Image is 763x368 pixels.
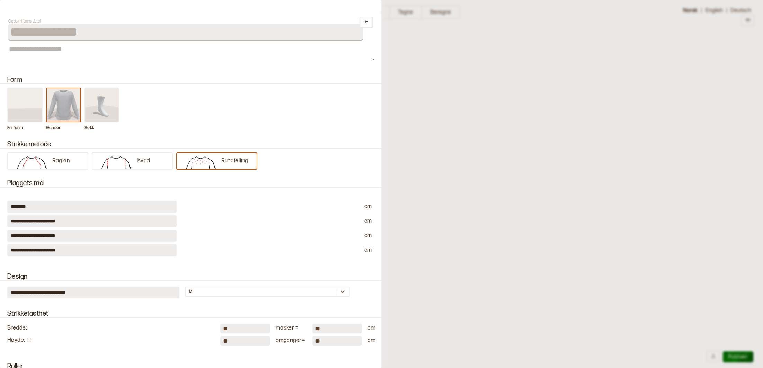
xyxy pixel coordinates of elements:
[189,289,192,295] div: M
[276,325,307,332] div: masker =
[364,19,369,24] svg: Lukk
[7,125,43,131] p: Fri form
[360,17,373,28] button: Lukk
[176,152,257,170] button: Rundfelling
[47,88,81,122] img: form
[276,337,307,344] div: omganger =
[84,125,119,131] p: Sokk
[180,155,221,169] img: knit_method
[221,158,249,165] p: Rundfelling
[368,337,375,344] div: cm
[46,125,81,131] p: Genser
[137,158,150,165] p: Isydd
[7,152,88,170] button: Raglan
[96,155,137,169] img: knit_method
[11,155,52,169] img: knit_method
[7,337,215,345] div: Høyde :
[52,158,70,165] p: Raglan
[8,88,42,122] img: form
[92,152,173,170] button: Isydd
[85,88,118,122] img: form
[368,325,375,332] div: cm
[7,325,215,332] div: Bredde :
